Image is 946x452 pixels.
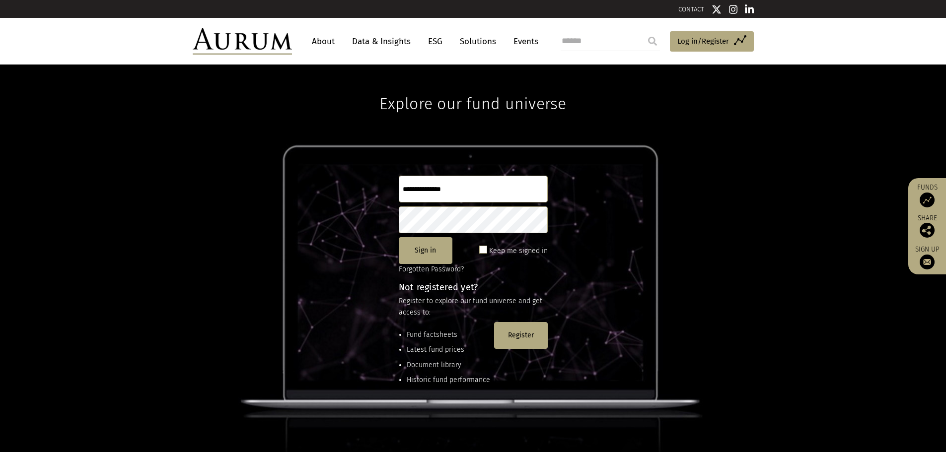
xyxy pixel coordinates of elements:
[920,193,935,207] img: Access Funds
[399,265,464,273] a: Forgotten Password?
[712,4,722,14] img: Twitter icon
[494,322,548,349] button: Register
[407,360,490,371] li: Document library
[399,283,548,292] h4: Not registered yet?
[193,28,292,55] img: Aurum
[913,215,941,238] div: Share
[307,32,340,51] a: About
[407,329,490,340] li: Fund factsheets
[643,31,662,51] input: Submit
[913,245,941,269] a: Sign up
[920,223,935,238] img: Share this post
[407,375,490,386] li: Historic fund performance
[729,4,738,14] img: Instagram icon
[678,5,704,13] a: CONTACT
[509,32,538,51] a: Events
[920,255,935,269] img: Sign up to our newsletter
[423,32,447,51] a: ESG
[745,4,754,14] img: Linkedin icon
[399,237,452,264] button: Sign in
[489,245,548,257] label: Keep me signed in
[399,296,548,318] p: Register to explore our fund universe and get access to:
[379,65,566,113] h1: Explore our fund universe
[407,344,490,355] li: Latest fund prices
[455,32,501,51] a: Solutions
[677,35,729,47] span: Log in/Register
[347,32,416,51] a: Data & Insights
[913,183,941,207] a: Funds
[670,31,754,52] a: Log in/Register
